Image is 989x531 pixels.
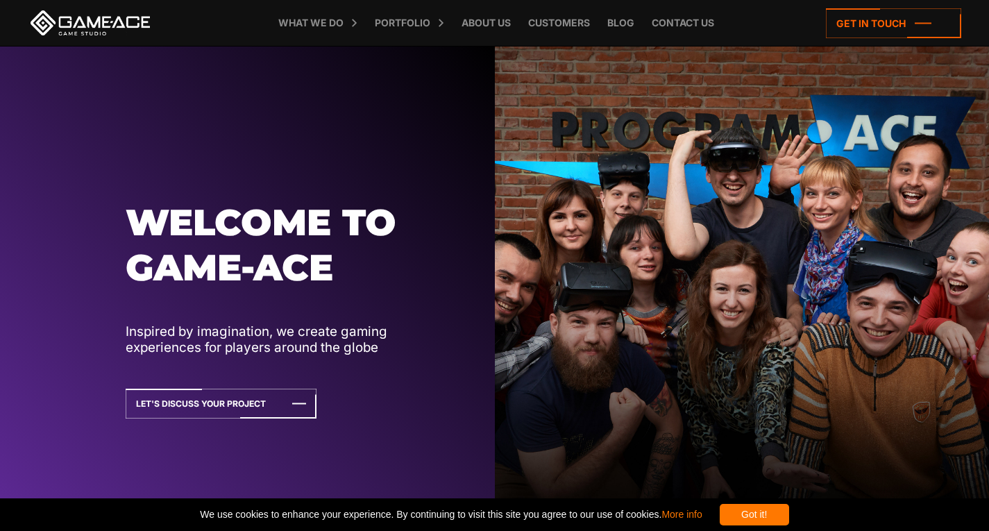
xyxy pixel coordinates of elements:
[200,504,702,525] span: We use cookies to enhance your experience. By continuing to visit this site you agree to our use ...
[126,323,454,356] p: Inspired by imagination, we create gaming experiences for players around the globe
[126,389,316,419] a: Let's Discuss Your Project
[826,8,961,38] a: Get in touch
[126,200,454,291] h1: Welcome to Game-ace
[661,509,702,520] a: More info
[720,504,789,525] div: Got it!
